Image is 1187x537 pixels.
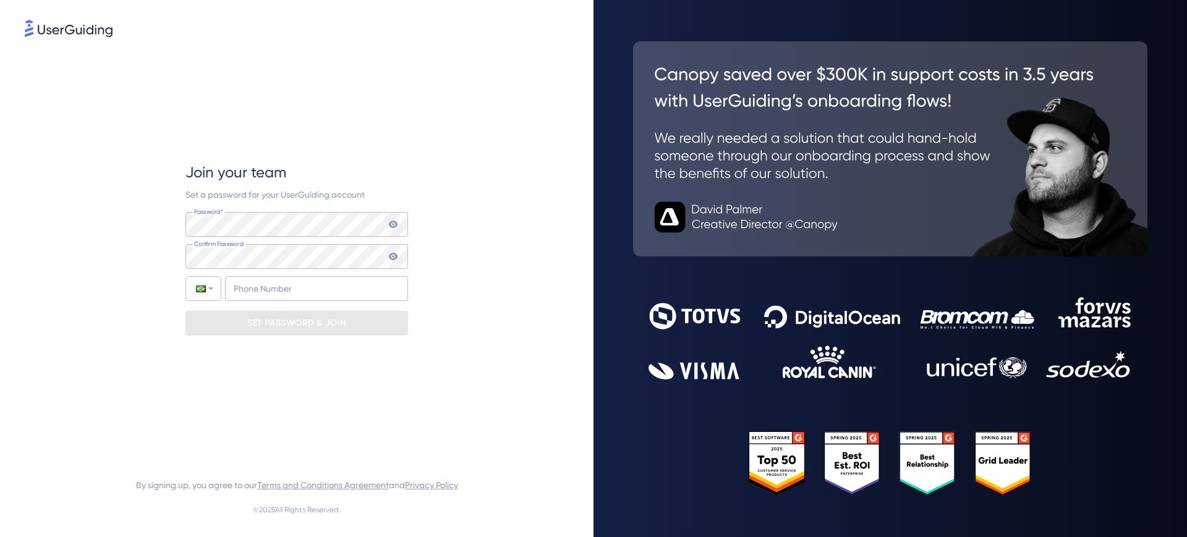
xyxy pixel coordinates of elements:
a: Terms and Conditions Agreement [257,480,389,490]
input: Phone Number [225,276,408,301]
span: Join your team [185,163,286,182]
span: By signing up, you agree to our and [136,478,458,493]
img: 26c0aa7c25a843aed4baddd2b5e0fa68.svg [633,41,1147,256]
p: SET PASSWORD & JOIN [247,313,346,333]
div: Brazil: + 55 [186,277,221,300]
img: 9302ce2ac39453076f5bc0f2f2ca889b.svg [649,297,1132,379]
a: Privacy Policy [405,480,458,490]
img: 8faab4ba6bc7696a72372aa768b0286c.svg [25,20,113,37]
span: Set a password for your UserGuiding account [185,190,365,200]
span: © 2025 All Rights Reserved. [253,502,341,517]
img: 25303e33045975176eb484905ab012ff.svg [749,431,1032,496]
